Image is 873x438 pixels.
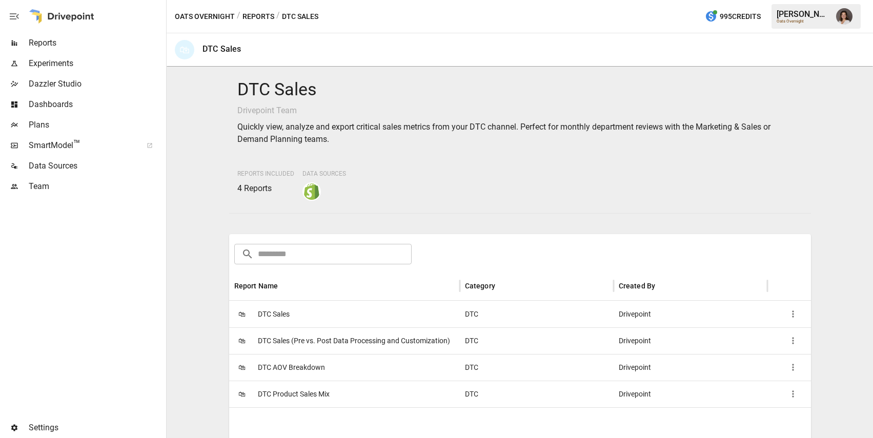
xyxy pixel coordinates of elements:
span: Reports [29,37,164,49]
span: Reports Included [237,170,294,177]
div: Category [465,282,495,290]
div: Drivepoint [614,327,767,354]
span: Dashboards [29,98,164,111]
div: Created By [619,282,656,290]
div: DTC [460,354,614,381]
img: Franziska Ibscher [836,8,852,25]
span: Data Sources [29,160,164,172]
button: Sort [656,279,671,293]
span: DTC AOV Breakdown [258,354,325,381]
span: 🛍 [234,306,250,322]
p: Drivepoint Team [237,105,803,117]
div: DTC [460,301,614,327]
span: 995 Credits [720,10,761,23]
div: 🛍 [175,40,194,59]
button: 995Credits [701,7,765,26]
span: Team [29,180,164,193]
button: Franziska Ibscher [830,2,859,31]
span: 🛍 [234,333,250,348]
span: DTC Sales [258,301,290,327]
button: Reports [242,10,274,23]
div: / [276,10,280,23]
div: DTC Sales [202,44,241,54]
img: shopify [303,183,320,200]
h4: DTC Sales [237,79,803,100]
button: Sort [496,279,511,293]
div: Report Name [234,282,278,290]
div: / [237,10,240,23]
div: Drivepoint [614,354,767,381]
span: Plans [29,119,164,131]
span: Dazzler Studio [29,78,164,90]
div: Drivepoint [614,301,767,327]
button: Oats Overnight [175,10,235,23]
div: DTC [460,381,614,407]
span: SmartModel [29,139,135,152]
span: Data Sources [302,170,346,177]
button: Sort [279,279,293,293]
p: Quickly view, analyze and export critical sales metrics from your DTC channel. Perfect for monthl... [237,121,803,145]
span: DTC Product Sales Mix [258,381,330,407]
span: 🛍 [234,360,250,375]
span: ™ [73,138,80,151]
span: Experiments [29,57,164,70]
div: Oats Overnight [777,19,830,24]
span: Settings [29,422,164,434]
span: 🛍 [234,386,250,402]
div: [PERSON_NAME] [777,9,830,19]
p: 4 Reports [237,182,294,195]
div: Drivepoint [614,381,767,407]
span: DTC Sales (Pre vs. Post Data Processing and Customization) [258,328,450,354]
div: DTC [460,327,614,354]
